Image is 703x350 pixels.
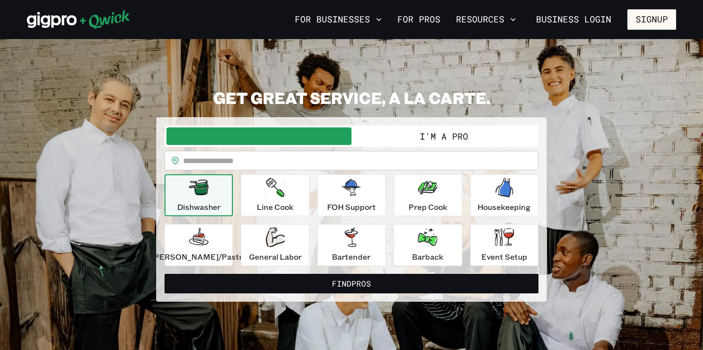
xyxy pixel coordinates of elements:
[528,9,620,30] a: Business Login
[481,251,527,263] p: Event Setup
[452,11,520,28] button: Resources
[165,224,233,266] button: [PERSON_NAME]/Pastry
[156,88,547,107] h2: GET GREAT SERVICE, A LA CARTE.
[317,224,386,266] button: Bartender
[627,9,676,30] button: Signup
[165,274,538,293] button: FindPros
[332,251,371,263] p: Bartender
[177,201,221,213] p: Dishwasher
[257,201,293,213] p: Line Cook
[166,127,351,145] button: I'm a Business
[151,251,247,263] p: [PERSON_NAME]/Pastry
[291,11,386,28] button: For Businesses
[393,224,462,266] button: Barback
[409,201,447,213] p: Prep Cook
[317,174,386,216] button: FOH Support
[351,127,537,145] button: I'm a Pro
[327,201,376,213] p: FOH Support
[470,224,538,266] button: Event Setup
[477,201,531,213] p: Housekeeping
[165,174,233,216] button: Dishwasher
[393,11,444,28] a: For Pros
[470,174,538,216] button: Housekeeping
[412,251,443,263] p: Barback
[393,174,462,216] button: Prep Cook
[241,224,309,266] button: General Labor
[249,251,302,263] p: General Labor
[241,174,309,216] button: Line Cook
